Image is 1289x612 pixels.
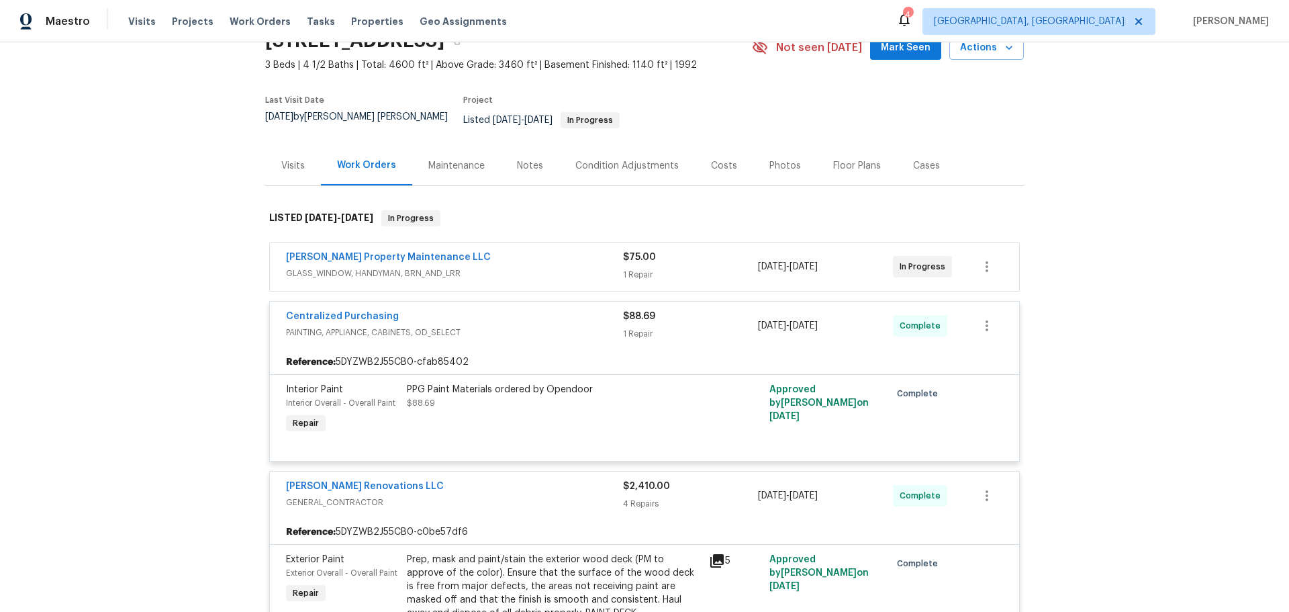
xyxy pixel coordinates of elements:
[758,260,818,273] span: -
[758,489,818,502] span: -
[286,326,623,339] span: PAINTING, APPLIANCE, CABINETS, OD_SELECT
[351,15,403,28] span: Properties
[286,267,623,280] span: GLASS_WINDOW, HANDYMAN, BRN_AND_LRR
[265,34,444,48] h2: [STREET_ADDRESS]
[949,36,1024,60] button: Actions
[934,15,1125,28] span: [GEOGRAPHIC_DATA], [GEOGRAPHIC_DATA]
[265,112,293,122] span: [DATE]
[286,355,336,369] b: Reference:
[265,58,752,72] span: 3 Beds | 4 1/2 Baths | Total: 4600 ft² | Above Grade: 3460 ft² | Basement Finished: 1140 ft² | 1992
[769,555,869,591] span: Approved by [PERSON_NAME] on
[881,40,930,56] span: Mark Seen
[383,212,439,225] span: In Progress
[769,159,801,173] div: Photos
[269,210,373,226] h6: LISTED
[900,260,951,273] span: In Progress
[1188,15,1269,28] span: [PERSON_NAME]
[562,116,618,124] span: In Progress
[758,319,818,333] span: -
[463,116,620,125] span: Listed
[758,321,786,331] span: [DATE]
[265,112,463,138] div: by [PERSON_NAME] [PERSON_NAME]
[463,96,493,104] span: Project
[407,399,435,407] span: $88.69
[790,321,818,331] span: [DATE]
[270,520,1019,544] div: 5DYZWB2J55CB0-c0be57df6
[270,350,1019,374] div: 5DYZWB2J55CB0-cfab85402
[265,197,1024,240] div: LISTED [DATE]-[DATE]In Progress
[493,116,521,125] span: [DATE]
[623,312,655,321] span: $88.69
[769,582,800,591] span: [DATE]
[776,41,862,54] span: Not seen [DATE]
[833,159,881,173] div: Floor Plans
[524,116,553,125] span: [DATE]
[128,15,156,28] span: Visits
[493,116,553,125] span: -
[305,213,337,222] span: [DATE]
[623,497,758,511] div: 4 Repairs
[870,36,941,60] button: Mark Seen
[517,159,543,173] div: Notes
[286,399,395,407] span: Interior Overall - Overall Paint
[286,482,444,491] a: [PERSON_NAME] Renovations LLC
[897,557,943,570] span: Complete
[286,555,344,564] span: Exterior Paint
[790,491,818,500] span: [DATE]
[903,8,912,21] div: 4
[758,491,786,500] span: [DATE]
[900,489,946,502] span: Complete
[172,15,213,28] span: Projects
[623,482,670,491] span: $2,410.00
[758,262,786,271] span: [DATE]
[769,412,800,421] span: [DATE]
[709,553,761,569] div: 5
[287,586,324,600] span: Repair
[265,96,324,104] span: Last Visit Date
[286,312,399,321] a: Centralized Purchasing
[287,417,324,430] span: Repair
[897,387,943,400] span: Complete
[711,159,737,173] div: Costs
[281,159,305,173] div: Visits
[286,569,397,577] span: Exterior Overall - Overall Paint
[428,159,485,173] div: Maintenance
[307,17,335,26] span: Tasks
[286,525,336,539] b: Reference:
[575,159,679,173] div: Condition Adjustments
[790,262,818,271] span: [DATE]
[769,385,869,421] span: Approved by [PERSON_NAME] on
[623,253,656,262] span: $75.00
[286,385,343,394] span: Interior Paint
[420,15,507,28] span: Geo Assignments
[960,40,1013,56] span: Actions
[286,253,491,262] a: [PERSON_NAME] Property Maintenance LLC
[337,159,396,172] div: Work Orders
[407,383,701,396] div: PPG Paint Materials ordered by Opendoor
[913,159,940,173] div: Cases
[230,15,291,28] span: Work Orders
[623,327,758,341] div: 1 Repair
[341,213,373,222] span: [DATE]
[46,15,90,28] span: Maestro
[305,213,373,222] span: -
[900,319,946,333] span: Complete
[623,268,758,281] div: 1 Repair
[286,496,623,509] span: GENERAL_CONTRACTOR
